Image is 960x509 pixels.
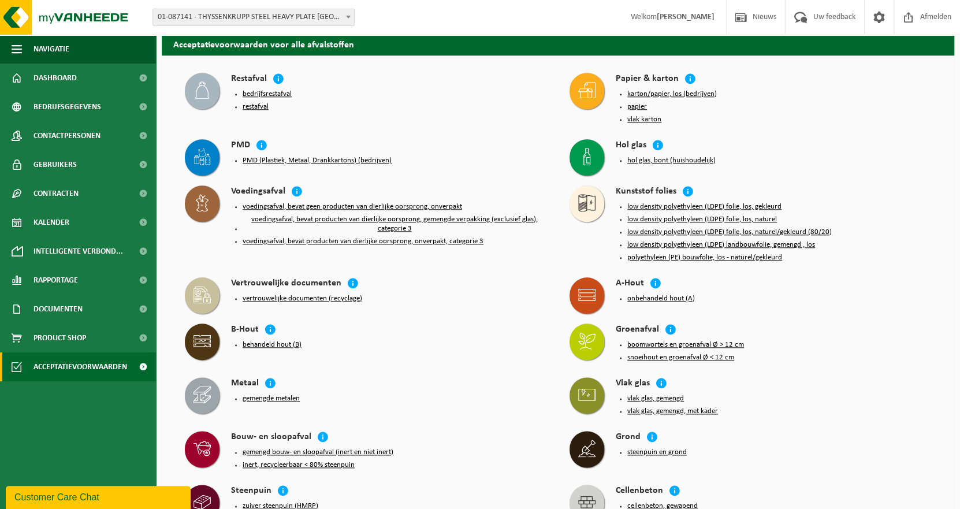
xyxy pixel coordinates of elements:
[162,32,954,55] h2: Acceptatievoorwaarden voor alle afvalstoffen
[616,431,641,444] h4: Grond
[34,237,123,266] span: Intelligente verbond...
[616,377,650,391] h4: Vlak glas
[627,115,661,124] button: vlak karton
[231,485,271,498] h4: Steenpuin
[627,102,647,112] button: papier
[34,92,101,121] span: Bedrijfsgegevens
[627,448,687,457] button: steenpuin en grond
[627,215,777,224] button: low density polyethyleen (LDPE) folie, los, naturel
[243,156,392,165] button: PMD (Plastiek, Metaal, Drankkartons) (bedrijven)
[616,324,659,337] h4: Groenafval
[231,185,285,199] h4: Voedingsafval
[231,324,259,337] h4: B-Hout
[657,13,715,21] strong: [PERSON_NAME]
[627,253,782,262] button: polyethyleen (PE) bouwfolie, los - naturel/gekleurd
[627,228,832,237] button: low density polyethyleen (LDPE) folie, los, naturel/gekleurd (80/20)
[627,156,716,165] button: hol glas, bont (huishoudelijk)
[152,9,355,26] span: 01-087141 - THYSSENKRUPP STEEL HEAVY PLATE ANTWERP NV - ANTWERPEN
[616,485,663,498] h4: Cellenbeton
[243,102,269,112] button: restafval
[231,73,267,86] h4: Restafval
[627,202,782,211] button: low density polyethyleen (LDPE) folie, los, gekleurd
[627,394,684,403] button: vlak glas, gemengd
[34,208,69,237] span: Kalender
[243,340,302,350] button: behandeld hout (B)
[616,73,679,86] h4: Papier & karton
[616,185,676,199] h4: Kunststof folies
[243,202,462,211] button: voedingsafval, bevat geen producten van dierlijke oorsprong, onverpakt
[34,352,127,381] span: Acceptatievoorwaarden
[34,324,86,352] span: Product Shop
[627,353,734,362] button: snoeihout en groenafval Ø < 12 cm
[6,484,193,509] iframe: chat widget
[627,407,718,416] button: vlak glas, gemengd, met kader
[231,277,341,291] h4: Vertrouwelijke documenten
[243,460,355,470] button: inert, recycleerbaar < 80% steenpuin
[616,139,646,153] h4: Hol glas
[34,35,69,64] span: Navigatie
[34,295,83,324] span: Documenten
[231,377,259,391] h4: Metaal
[231,431,311,444] h4: Bouw- en sloopafval
[243,90,292,99] button: bedrijfsrestafval
[34,64,77,92] span: Dashboard
[34,179,79,208] span: Contracten
[627,90,717,99] button: karton/papier, los (bedrijven)
[627,294,695,303] button: onbehandeld hout (A)
[616,277,644,291] h4: A-Hout
[243,394,300,403] button: gemengde metalen
[627,240,815,250] button: low density polyethyleen (LDPE) landbouwfolie, gemengd , los
[243,215,546,233] button: voedingsafval, bevat producten van dierlijke oorsprong, gemengde verpakking (exclusief glas), cat...
[243,294,362,303] button: vertrouwelijke documenten (recyclage)
[153,9,354,25] span: 01-087141 - THYSSENKRUPP STEEL HEAVY PLATE ANTWERP NV - ANTWERPEN
[243,448,393,457] button: gemengd bouw- en sloopafval (inert en niet inert)
[243,237,483,246] button: voedingsafval, bevat producten van dierlijke oorsprong, onverpakt, categorie 3
[231,139,250,153] h4: PMD
[627,340,744,350] button: boomwortels en groenafval Ø > 12 cm
[34,121,101,150] span: Contactpersonen
[34,150,77,179] span: Gebruikers
[34,266,78,295] span: Rapportage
